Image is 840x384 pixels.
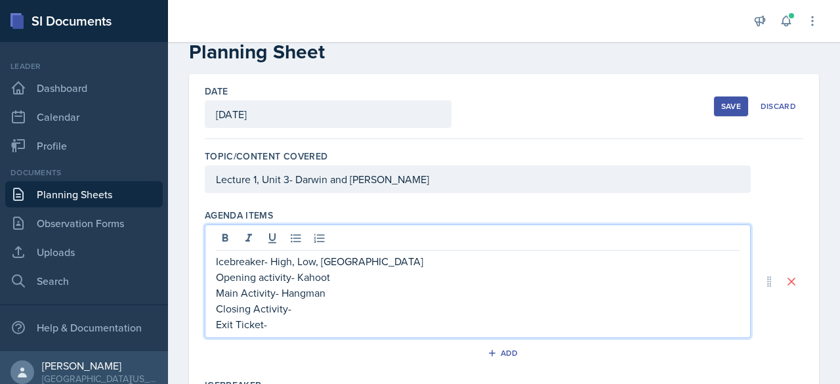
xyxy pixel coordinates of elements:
p: Lecture 1, Unit 3- Darwin and [PERSON_NAME] [216,171,740,187]
p: Opening activity- Kahoot [216,269,740,285]
div: Add [490,348,518,358]
a: Calendar [5,104,163,130]
button: Add [483,343,526,363]
a: Planning Sheets [5,181,163,207]
h2: Planning Sheet [189,40,819,64]
p: Exit Ticket- [216,316,740,332]
p: Icebreaker- High, Low, [GEOGRAPHIC_DATA] [216,253,740,269]
label: Topic/Content Covered [205,150,327,163]
a: Dashboard [5,75,163,101]
label: Agenda items [205,209,273,222]
button: Save [714,96,748,116]
div: Save [721,101,741,112]
a: Search [5,268,163,294]
label: Date [205,85,228,98]
div: Discard [761,101,796,112]
a: Profile [5,133,163,159]
p: Closing Activity- [216,301,740,316]
p: Main Activity- Hangman [216,285,740,301]
button: Discard [753,96,803,116]
div: Documents [5,167,163,179]
a: Uploads [5,239,163,265]
div: Leader [5,60,163,72]
a: Observation Forms [5,210,163,236]
div: Help & Documentation [5,314,163,341]
div: [PERSON_NAME] [42,359,157,372]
